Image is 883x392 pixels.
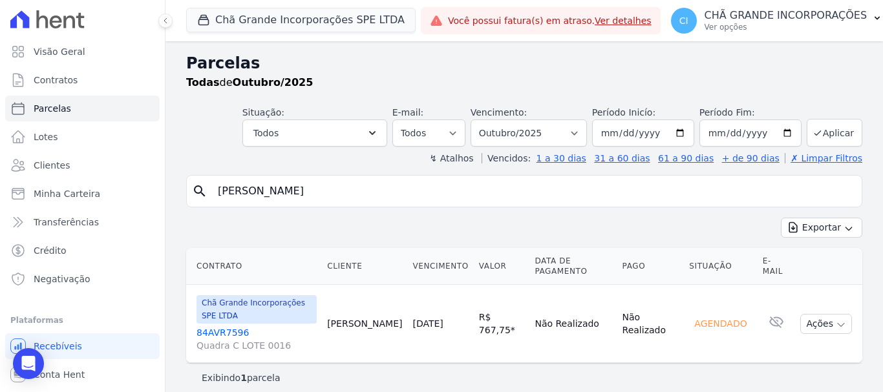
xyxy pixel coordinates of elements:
strong: Outubro/2025 [233,76,314,88]
td: [PERSON_NAME] [322,285,407,363]
p: Ver opções [705,22,867,32]
span: Crédito [34,244,67,257]
a: Contratos [5,67,160,93]
th: E-mail [758,248,796,285]
b: 1 [240,373,247,383]
p: Exibindo parcela [202,371,281,384]
p: de [186,75,313,90]
a: Conta Hent [5,362,160,387]
a: + de 90 dias [722,153,780,163]
label: E-mail: [392,107,424,118]
td: Não Realizado [617,285,685,363]
a: Recebíveis [5,333,160,359]
span: Visão Geral [34,45,85,58]
button: Chã Grande Incorporações SPE LTDA [186,8,416,32]
span: Transferências [34,216,99,229]
th: Data de Pagamento [529,248,617,285]
th: Situação [684,248,757,285]
td: Não Realizado [529,285,617,363]
a: Visão Geral [5,39,160,65]
span: Quadra C LOTE 0016 [197,339,317,352]
button: Aplicar [807,119,862,147]
span: Conta Hent [34,368,85,381]
span: Clientes [34,159,70,172]
label: Período Inicío: [592,107,655,118]
button: Exportar [781,218,862,238]
span: CI [679,16,688,25]
a: Parcelas [5,96,160,121]
span: Minha Carteira [34,187,100,200]
label: Vencidos: [482,153,531,163]
a: ✗ Limpar Filtros [785,153,862,163]
span: Chã Grande Incorporações SPE LTDA [197,295,317,324]
a: Clientes [5,152,160,178]
span: Parcelas [34,102,71,115]
div: Open Intercom Messenger [13,348,44,379]
label: Situação: [242,107,284,118]
td: R$ 767,75 [474,285,530,363]
span: Negativação [34,273,90,285]
a: [DATE] [412,318,443,329]
div: Plataformas [10,313,154,328]
th: Contrato [186,248,322,285]
a: 31 a 60 dias [594,153,650,163]
span: Recebíveis [34,340,82,353]
span: Todos [253,125,279,141]
a: 61 a 90 dias [658,153,714,163]
a: Minha Carteira [5,181,160,207]
th: Cliente [322,248,407,285]
a: Ver detalhes [595,15,652,26]
a: Transferências [5,209,160,235]
a: Negativação [5,266,160,292]
a: 84AVR7596Quadra C LOTE 0016 [197,326,317,352]
button: Ações [800,314,852,334]
i: search [192,183,207,199]
p: CHÃ GRANDE INCORPORAÇÕES [705,9,867,22]
th: Pago [617,248,685,285]
strong: Todas [186,76,220,88]
a: Crédito [5,238,160,263]
a: 1 a 30 dias [537,153,586,163]
h2: Parcelas [186,52,862,75]
span: Lotes [34,130,58,143]
input: Buscar por nome do lote ou do cliente [210,178,856,204]
label: Vencimento: [471,107,527,118]
th: Valor [474,248,530,285]
label: Período Fim: [699,106,802,119]
th: Vencimento [407,248,473,285]
label: ↯ Atalhos [429,153,473,163]
button: Todos [242,119,387,147]
div: Agendado [689,315,752,333]
span: Contratos [34,74,78,87]
span: Você possui fatura(s) em atraso. [448,14,652,28]
a: Lotes [5,124,160,150]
